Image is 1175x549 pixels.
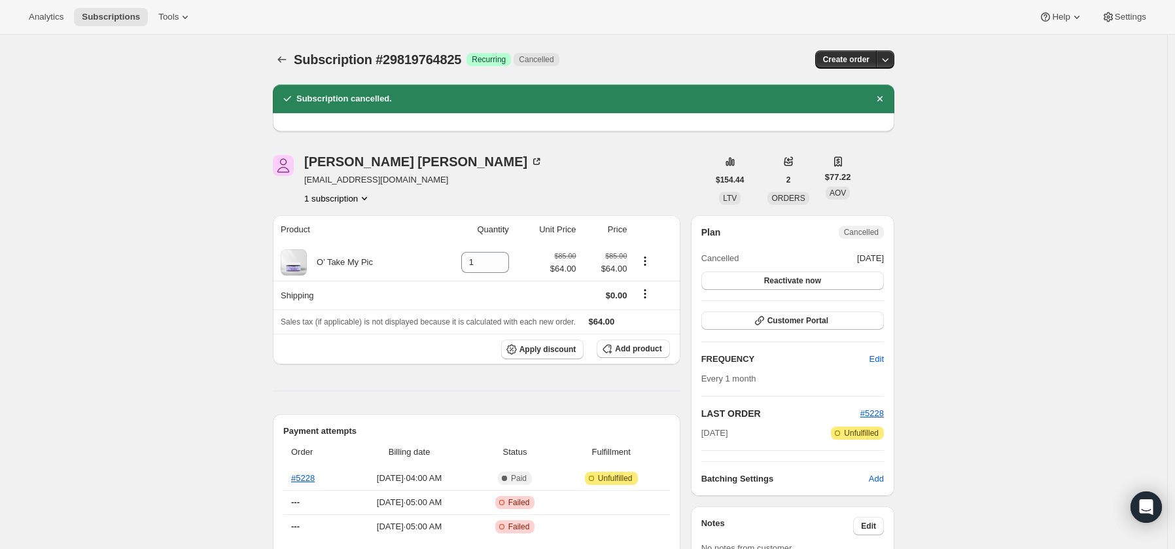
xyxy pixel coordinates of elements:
[860,408,884,418] a: #5228
[598,473,633,484] span: Unfulfilled
[304,155,543,168] div: [PERSON_NAME] [PERSON_NAME]
[281,249,307,275] img: product img
[508,497,530,508] span: Failed
[771,194,805,203] span: ORDERS
[307,256,373,269] div: O’ Take My Pic
[29,12,63,22] span: Analytics
[294,52,461,67] span: Subscription #29819764825
[844,227,879,238] span: Cancelled
[871,90,889,108] button: Dismiss notification
[823,54,869,65] span: Create order
[615,344,661,354] span: Add product
[597,340,669,358] button: Add product
[561,446,662,459] span: Fulfillment
[815,50,877,69] button: Create order
[701,517,854,535] h3: Notes
[283,438,345,467] th: Order
[550,262,576,275] span: $64.00
[296,92,392,105] h2: Subscription cancelled.
[701,353,869,366] h2: FREQUENCY
[513,215,580,244] th: Unit Price
[273,155,294,176] span: Annie Huff
[723,194,737,203] span: LTV
[844,428,879,438] span: Unfulfilled
[701,252,739,265] span: Cancelled
[635,254,656,268] button: Product actions
[708,171,752,189] button: $154.44
[830,188,846,198] span: AOV
[1131,491,1162,523] div: Open Intercom Messenger
[779,171,799,189] button: 2
[429,215,513,244] th: Quantity
[477,446,552,459] span: Status
[291,473,315,483] a: #5228
[589,317,615,327] span: $64.00
[857,252,884,265] span: [DATE]
[861,521,876,531] span: Edit
[860,407,884,420] button: #5228
[1115,12,1146,22] span: Settings
[869,353,884,366] span: Edit
[701,427,728,440] span: [DATE]
[606,291,627,300] span: $0.00
[767,315,828,326] span: Customer Portal
[701,272,884,290] button: Reactivate now
[519,344,576,355] span: Apply discount
[158,12,179,22] span: Tools
[349,496,469,509] span: [DATE] · 05:00 AM
[861,469,892,489] button: Add
[304,173,543,186] span: [EMAIL_ADDRESS][DOMAIN_NAME]
[1052,12,1070,22] span: Help
[1031,8,1091,26] button: Help
[825,171,851,184] span: $77.22
[635,287,656,301] button: Shipping actions
[304,192,371,205] button: Product actions
[349,520,469,533] span: [DATE] · 05:00 AM
[349,472,469,485] span: [DATE] · 04:00 AM
[1094,8,1154,26] button: Settings
[501,340,584,359] button: Apply discount
[273,281,429,310] th: Shipping
[701,374,756,383] span: Every 1 month
[291,522,300,531] span: ---
[605,252,627,260] small: $85.00
[716,175,744,185] span: $154.44
[701,311,884,330] button: Customer Portal
[74,8,148,26] button: Subscriptions
[150,8,200,26] button: Tools
[508,522,530,532] span: Failed
[580,215,631,244] th: Price
[283,425,670,438] h2: Payment attempts
[862,349,892,370] button: Edit
[701,472,869,486] h6: Batching Settings
[584,262,627,275] span: $64.00
[291,497,300,507] span: ---
[82,12,140,22] span: Subscriptions
[701,407,860,420] h2: LAST ORDER
[281,317,576,327] span: Sales tax (if applicable) is not displayed because it is calculated with each new order.
[786,175,791,185] span: 2
[349,446,469,459] span: Billing date
[472,54,506,65] span: Recurring
[554,252,576,260] small: $85.00
[869,472,884,486] span: Add
[764,275,821,286] span: Reactivate now
[519,54,553,65] span: Cancelled
[273,215,429,244] th: Product
[21,8,71,26] button: Analytics
[511,473,527,484] span: Paid
[701,226,721,239] h2: Plan
[273,50,291,69] button: Subscriptions
[853,517,884,535] button: Edit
